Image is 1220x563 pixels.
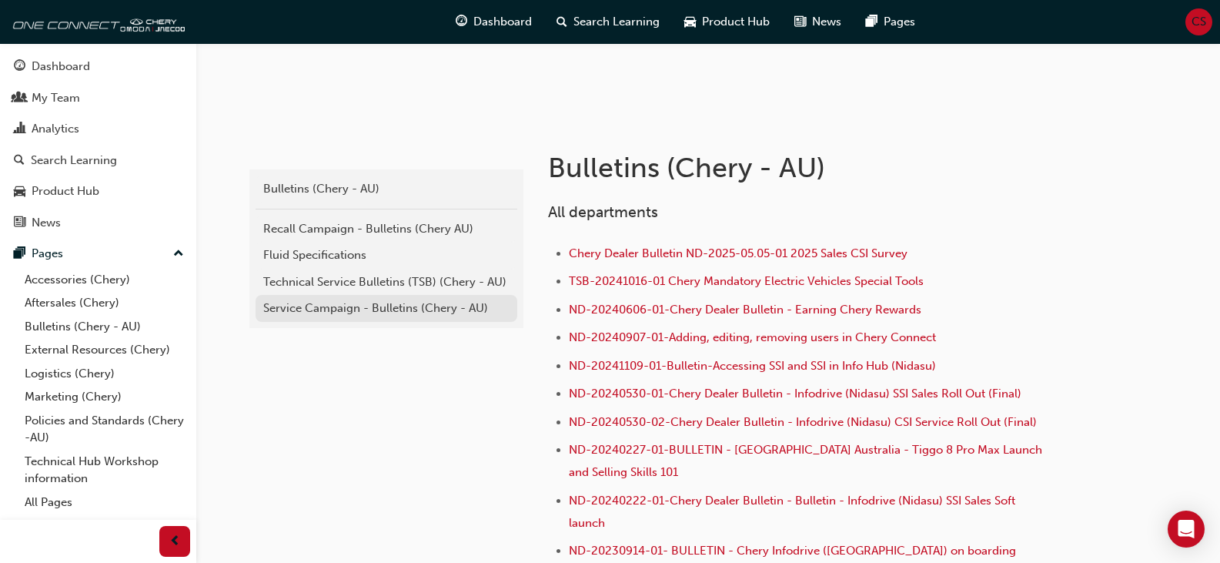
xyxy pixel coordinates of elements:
a: Bulletins (Chery - AU) [18,315,190,339]
div: Pages [32,245,63,263]
a: guage-iconDashboard [443,6,544,38]
div: My Team [32,89,80,107]
span: pages-icon [866,12,877,32]
a: Chery Dealer Bulletin ND-2025-05.05-01 2025 Sales CSI Survey [569,246,907,260]
a: ND-20241109-01-Bulletin-Accessing SSI and SSI in Info Hub (Nidasu) [569,359,936,373]
span: guage-icon [456,12,467,32]
a: ND-20240222-01-Chery Dealer Bulletin - Bulletin - Infodrive (Nidasu) SSI Sales Soft launch [569,494,1018,530]
a: News [6,209,190,237]
div: Product Hub [32,183,99,200]
a: Policies and Standards (Chery -AU) [18,409,190,450]
a: news-iconNews [782,6,854,38]
span: search-icon [14,154,25,168]
button: DashboardMy TeamAnalyticsSearch LearningProduct HubNews [6,49,190,240]
a: ND-20240907-01-Adding, editing, removing users in Chery Connect [569,330,936,344]
span: chart-icon [14,122,25,136]
span: prev-icon [169,532,181,551]
a: Fluid Specifications [256,242,517,269]
a: Dashboard [6,52,190,81]
div: Bulletins (Chery - AU) [263,180,510,198]
span: car-icon [14,185,25,199]
span: people-icon [14,92,25,106]
button: Pages [6,240,190,268]
span: CS [1192,13,1206,31]
div: Recall Campaign - Bulletins (Chery AU) [263,220,510,238]
a: ND-20240530-02-Chery Dealer Bulletin - Infodrive (Nidasu) CSI Service Roll Out (Final) [569,415,1037,429]
a: Technical Service Bulletins (TSB) (Chery - AU) [256,269,517,296]
a: car-iconProduct Hub [672,6,782,38]
span: Pages [884,13,915,31]
a: pages-iconPages [854,6,928,38]
h1: Bulletins (Chery - AU) [548,151,1053,185]
div: Service Campaign - Bulletins (Chery - AU) [263,300,510,317]
div: Search Learning [31,152,117,169]
img: oneconnect [8,6,185,37]
span: news-icon [14,216,25,230]
a: Accessories (Chery) [18,268,190,292]
span: Product Hub [702,13,770,31]
a: Marketing (Chery) [18,385,190,409]
span: All departments [548,203,658,221]
span: Search Learning [573,13,660,31]
a: Bulletins (Chery - AU) [256,176,517,203]
a: Aftersales (Chery) [18,291,190,315]
span: news-icon [794,12,806,32]
a: TSB-20241016-01 Chery Mandatory Electric Vehicles Special Tools [569,274,924,288]
a: External Resources (Chery) [18,338,190,362]
a: My Team [6,84,190,112]
a: Recall Campaign - Bulletins (Chery AU) [256,216,517,243]
span: up-icon [173,244,184,264]
span: search-icon [557,12,567,32]
a: Analytics [6,115,190,143]
a: ND-20230914-01- BULLETIN - Chery Infodrive ([GEOGRAPHIC_DATA]) on boarding [569,544,1016,558]
a: Search Learning [6,146,190,175]
div: Analytics [32,120,79,138]
a: ND-20240227-01-BULLETIN - [GEOGRAPHIC_DATA] Australia - Tiggo 8 Pro Max Launch and Selling Skills... [569,443,1045,479]
span: Dashboard [473,13,532,31]
span: guage-icon [14,60,25,74]
div: Fluid Specifications [263,246,510,264]
div: News [32,214,61,232]
span: pages-icon [14,247,25,261]
div: Technical Service Bulletins (TSB) (Chery - AU) [263,273,510,291]
a: Logistics (Chery) [18,362,190,386]
a: ND-20240606-01-Chery Dealer Bulletin - Earning Chery Rewards [569,303,921,317]
a: ND-20240530-01-Chery Dealer Bulletin - Infodrive (Nidasu) SSI Sales Roll Out (Final) [569,387,1021,400]
span: News [812,13,841,31]
a: search-iconSearch Learning [544,6,672,38]
button: CS [1185,8,1212,35]
a: Service Campaign - Bulletins (Chery - AU) [256,295,517,322]
div: Dashboard [32,58,90,75]
a: Technical Hub Workshop information [18,450,190,491]
a: Product Hub [6,177,190,206]
div: Open Intercom Messenger [1168,511,1205,548]
span: car-icon [684,12,696,32]
a: All Pages [18,491,190,514]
